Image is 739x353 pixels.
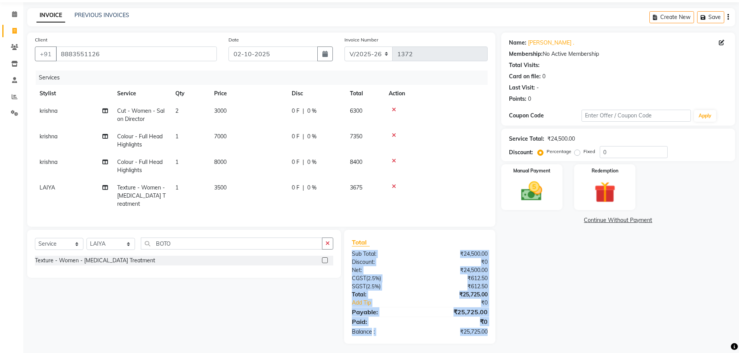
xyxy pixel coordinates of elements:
th: Disc [287,85,345,102]
div: Last Visit: [509,84,535,92]
span: | [303,158,304,166]
span: Texture - Women - [MEDICAL_DATA] Treatment [117,184,166,207]
div: ₹24,500.00 [547,135,575,143]
div: Texture - Women - [MEDICAL_DATA] Treatment [35,257,155,265]
span: | [303,184,304,192]
div: ₹612.50 [420,282,493,291]
span: 0 % [307,133,317,141]
span: 0 % [307,158,317,166]
th: Qty [171,85,209,102]
input: Search or Scan [141,238,322,250]
div: Payable: [346,307,420,317]
span: Colour - Full Head Highlights [117,158,163,174]
label: Date [228,36,239,43]
span: 0 F [292,107,299,115]
span: 1 [175,133,178,140]
div: Name: [509,39,526,47]
div: Discount: [509,148,533,157]
div: ₹612.50 [420,274,493,282]
div: - [537,84,539,92]
span: 3000 [214,107,227,114]
span: 7350 [350,133,362,140]
input: Search by Name/Mobile/Email/Code [56,46,217,61]
div: ₹25,725.00 [420,307,493,317]
label: Manual Payment [513,167,550,174]
div: ( ) [346,282,420,291]
button: Apply [694,110,716,122]
div: Paid: [346,317,420,326]
div: ₹25,725.00 [420,291,493,299]
span: 2.5% [368,275,379,281]
span: 7000 [214,133,227,140]
div: Net: [346,266,420,274]
div: Total Visits: [509,61,540,69]
div: Membership: [509,50,543,58]
button: Create New [649,11,694,23]
label: Redemption [592,167,618,174]
div: ₹24,500.00 [420,266,493,274]
span: Colour - Full Head Highlights [117,133,163,148]
span: 0 F [292,158,299,166]
div: Coupon Code [509,112,582,120]
input: Enter Offer / Coupon Code [582,110,691,122]
div: Sub Total: [346,250,420,258]
th: Action [384,85,488,102]
a: Add Tip [346,299,432,307]
div: Points: [509,95,526,103]
div: ( ) [346,274,420,282]
div: Total: [346,291,420,299]
div: Services [36,71,493,85]
a: INVOICE [36,9,65,22]
th: Price [209,85,287,102]
div: 0 [528,95,531,103]
span: 3500 [214,184,227,191]
span: 2.5% [367,283,379,289]
th: Total [345,85,384,102]
span: 1 [175,158,178,165]
span: 0 F [292,133,299,141]
button: Save [697,11,724,23]
div: ₹0 [420,317,493,326]
span: 6300 [350,107,362,114]
span: 0 % [307,107,317,115]
div: No Active Membership [509,50,727,58]
span: Total [352,238,370,246]
span: krishna [40,107,57,114]
span: 3675 [350,184,362,191]
label: Fixed [583,148,595,155]
th: Service [112,85,171,102]
div: ₹24,500.00 [420,250,493,258]
label: Percentage [547,148,571,155]
span: 8400 [350,158,362,165]
span: 0 F [292,184,299,192]
span: 8000 [214,158,227,165]
span: | [303,107,304,115]
label: Client [35,36,47,43]
div: ₹25,725.00 [420,328,493,336]
span: 1 [175,184,178,191]
div: ₹0 [420,258,493,266]
span: Cut - Women - Salon Director [117,107,164,122]
span: 0 % [307,184,317,192]
span: krishna [40,133,57,140]
div: ₹0 [432,299,493,307]
a: [PERSON_NAME] . [528,39,574,47]
span: krishna [40,158,57,165]
span: 2 [175,107,178,114]
th: Stylist [35,85,112,102]
div: Discount: [346,258,420,266]
img: _cash.svg [514,179,549,203]
span: | [303,133,304,141]
div: 0 [542,72,545,81]
div: Card on file: [509,72,541,81]
button: +91 [35,46,57,61]
div: Service Total: [509,135,544,143]
span: LAIYA [40,184,55,191]
label: Invoice Number [344,36,378,43]
img: _gift.svg [588,179,622,205]
div: Balance : [346,328,420,336]
a: Continue Without Payment [503,216,734,224]
a: PREVIOUS INVOICES [74,12,129,19]
span: SGST [352,283,366,290]
span: CGST [352,275,366,282]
